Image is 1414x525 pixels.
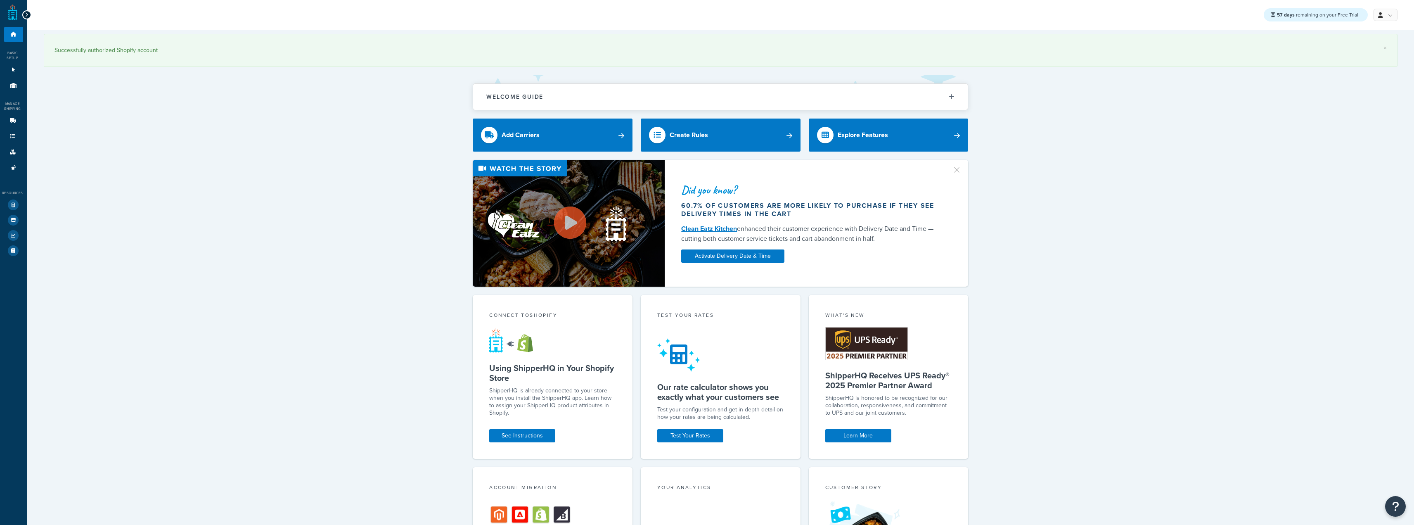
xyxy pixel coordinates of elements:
li: Marketplace [4,213,23,228]
a: Explore Features [809,119,969,152]
li: Websites [4,62,23,78]
div: Account Migration [489,484,616,493]
a: Add Carriers [473,119,632,152]
a: Activate Delivery Date & Time [681,249,784,263]
div: Add Carriers [502,129,540,141]
h2: Welcome Guide [486,94,543,100]
p: ShipperHQ is honored to be recognized for our collaboration, responsiveness, and commitment to UP... [825,394,952,417]
button: Open Resource Center [1385,496,1406,517]
li: Dashboard [4,27,23,42]
div: Test your configuration and get in-depth detail on how your rates are being calculated. [657,406,784,421]
a: Test Your Rates [657,429,723,442]
a: Clean Eatz Kitchen [681,224,737,233]
div: Did you know? [681,184,942,196]
li: Carriers [4,113,23,128]
div: enhanced their customer experience with Delivery Date and Time — cutting both customer service ti... [681,224,942,244]
li: Help Docs [4,243,23,258]
img: Video thumbnail [473,160,665,287]
li: Test Your Rates [4,197,23,212]
div: 60.7% of customers are more likely to purchase if they see delivery times in the cart [681,202,942,218]
div: Create Rules [670,129,708,141]
h5: Using ShipperHQ in Your Shopify Store [489,363,616,383]
li: Shipping Rules [4,129,23,144]
div: Explore Features [838,129,888,141]
a: Learn More [825,429,891,442]
button: Welcome Guide [473,84,968,110]
img: connect-shq-shopify-9b9a8c5a.svg [489,328,541,353]
a: Create Rules [641,119,801,152]
div: Customer Story [825,484,952,493]
a: × [1383,45,1387,51]
li: Analytics [4,228,23,243]
a: See Instructions [489,429,555,442]
strong: 57 days [1277,11,1295,19]
div: Connect to Shopify [489,311,616,321]
li: Origins [4,78,23,93]
p: ShipperHQ is already connected to your store when you install the ShipperHQ app. Learn how to ass... [489,387,616,417]
h5: Our rate calculator shows you exactly what your customers see [657,382,784,402]
li: Boxes [4,145,23,160]
div: Successfully authorized Shopify account [54,45,1387,56]
li: Advanced Features [4,160,23,176]
h5: ShipperHQ Receives UPS Ready® 2025 Premier Partner Award [825,371,952,390]
span: remaining on your Free Trial [1277,11,1358,19]
div: Test your rates [657,311,784,321]
div: What's New [825,311,952,321]
div: Your Analytics [657,484,784,493]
